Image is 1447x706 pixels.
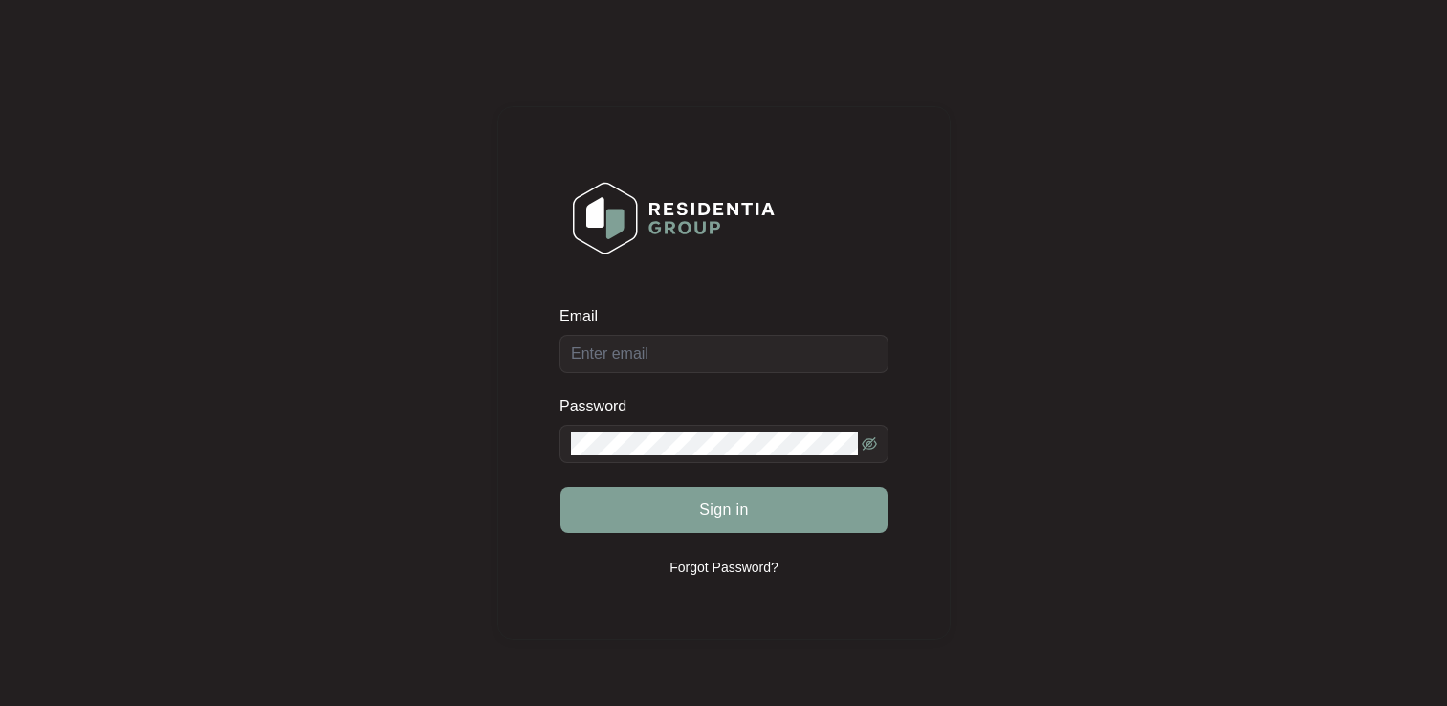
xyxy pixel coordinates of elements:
[699,498,749,521] span: Sign in
[560,169,787,267] img: Login Logo
[560,487,888,533] button: Sign in
[571,432,858,455] input: Password
[559,397,641,416] label: Password
[862,436,877,452] span: eye-invisible
[669,558,778,577] p: Forgot Password?
[559,335,888,373] input: Email
[559,307,611,326] label: Email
